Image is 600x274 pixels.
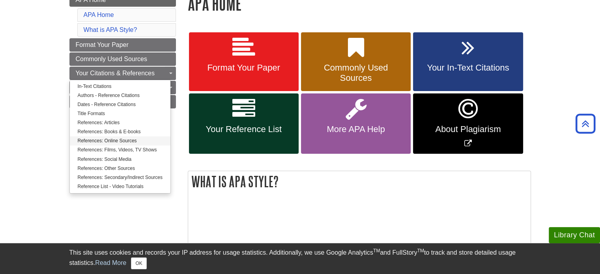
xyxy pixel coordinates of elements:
button: Library Chat [549,227,600,243]
a: Your In-Text Citations [413,32,523,91]
a: References: Books & E-books [70,127,170,136]
span: Commonly Used Sources [76,56,147,62]
a: References: Articles [70,118,170,127]
div: This site uses cookies and records your IP address for usage statistics. Additionally, we use Goo... [69,248,531,269]
a: More APA Help [301,93,411,154]
a: In-Text Citations [70,82,170,91]
span: Your In-Text Citations [419,63,517,73]
a: Dates - Reference Citations [70,100,170,109]
a: Your Citations & References [69,67,176,80]
a: Commonly Used Sources [301,32,411,91]
a: Format Your Paper [69,38,176,52]
h2: What is APA Style? [188,171,531,192]
sup: TM [373,248,380,253]
a: Commonly Used Sources [69,52,176,66]
a: References: Social Media [70,155,170,164]
a: References: Secondary/Indirect Sources [70,173,170,182]
span: About Plagiarism [419,124,517,134]
a: Authors - Reference Citations [70,91,170,100]
sup: TM [417,248,424,253]
a: Back to Top [573,118,598,129]
a: Link opens in new window [413,93,523,154]
span: Format Your Paper [76,41,129,48]
span: More APA Help [307,124,405,134]
a: Title Formats [70,109,170,118]
button: Close [131,257,146,269]
a: Reference List - Video Tutorials [70,182,170,191]
span: Your Reference List [195,124,293,134]
span: Your Citations & References [76,70,155,76]
a: What is APA Style? [84,26,137,33]
a: References: Films, Videos, TV Shows [70,145,170,155]
span: Commonly Used Sources [307,63,405,83]
a: References: Online Sources [70,136,170,145]
a: Format Your Paper [189,32,299,91]
a: Your Reference List [189,93,299,154]
a: APA Home [84,11,114,18]
a: Read More [95,259,126,266]
span: Format Your Paper [195,63,293,73]
a: References: Other Sources [70,164,170,173]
